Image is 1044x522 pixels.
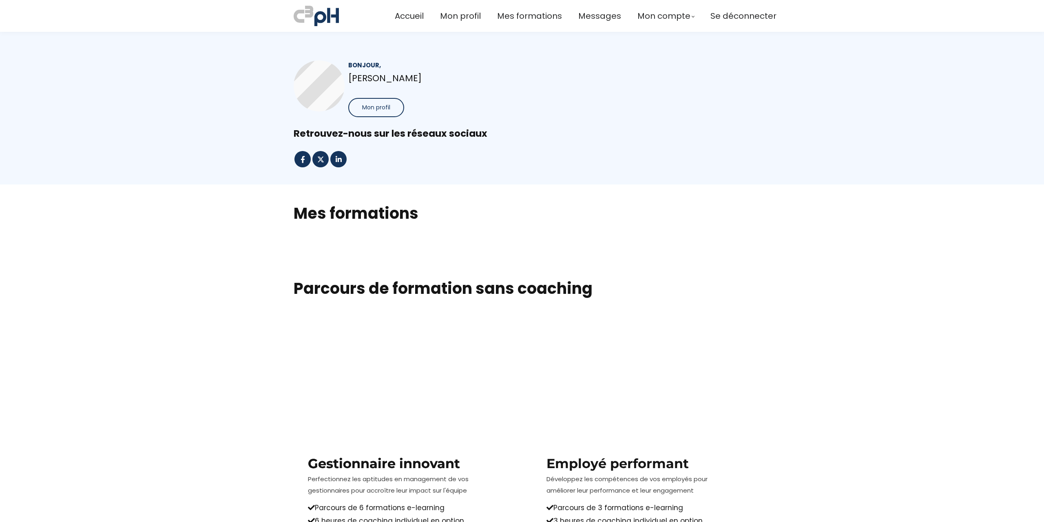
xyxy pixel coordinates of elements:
span: Mon compte [637,9,690,23]
div: Parcours de 3 formations e-learning [546,502,736,513]
h1: Parcours de formation sans coaching [294,279,750,298]
img: a70bc7685e0efc0bd0b04b3506828469.jpeg [294,4,339,28]
div: Parcours de 6 formations e-learning [308,502,498,513]
span: Perfectionnez les aptitudes en management de vos gestionnaires pour accroître leur impact sur l'é... [308,475,469,495]
a: Accueil [395,9,424,23]
b: Gestionnaire innovant [308,455,460,471]
p: [PERSON_NAME] [348,71,508,85]
button: Mon profil [348,98,404,117]
div: Retrouvez-nous sur les réseaux sociaux [294,127,750,140]
a: Mon profil [440,9,481,23]
strong: Employé performant [546,455,689,471]
a: Mes formations [497,9,562,23]
h2: Mes formations [294,203,750,224]
span: Mon profil [362,103,390,112]
div: Bonjour, [348,60,508,70]
a: Se déconnecter [710,9,776,23]
a: Messages [578,9,621,23]
span: Développez les compétences de vos employés pour améliorer leur performance et leur engagement [546,475,708,495]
